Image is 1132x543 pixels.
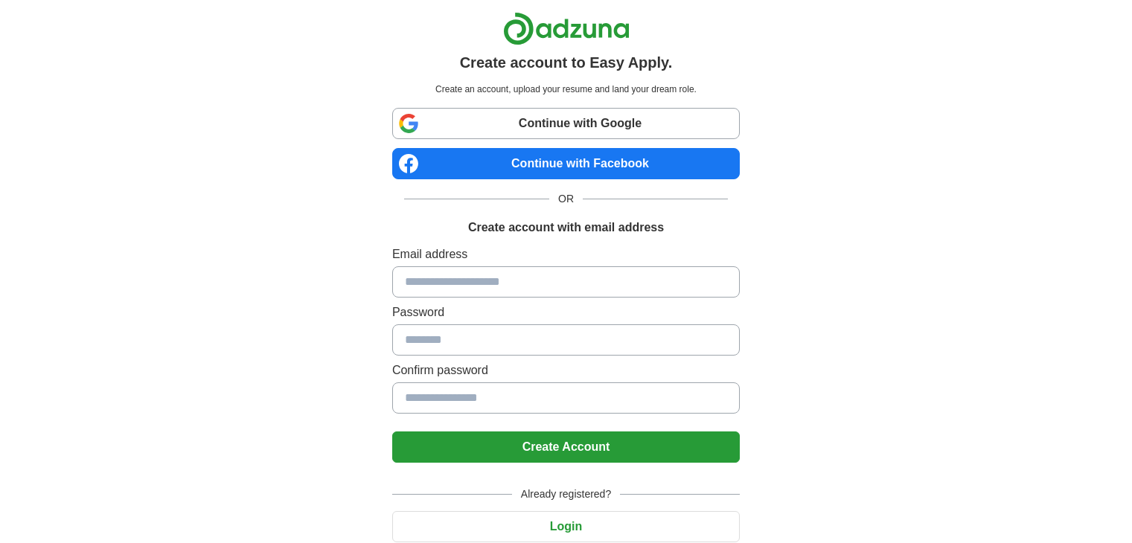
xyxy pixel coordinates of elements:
label: Password [392,303,740,321]
label: Email address [392,245,740,263]
button: Create Account [392,431,740,463]
img: Adzuna logo [503,12,630,45]
button: Login [392,511,740,542]
label: Confirm password [392,362,740,379]
h1: Create account to Easy Apply. [460,51,673,74]
a: Login [392,520,740,533]
a: Continue with Google [392,108,740,139]
h1: Create account with email address [468,219,664,237]
a: Continue with Facebook [392,148,740,179]
p: Create an account, upload your resume and land your dream role. [395,83,737,96]
span: OR [549,191,583,207]
span: Already registered? [512,486,620,502]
